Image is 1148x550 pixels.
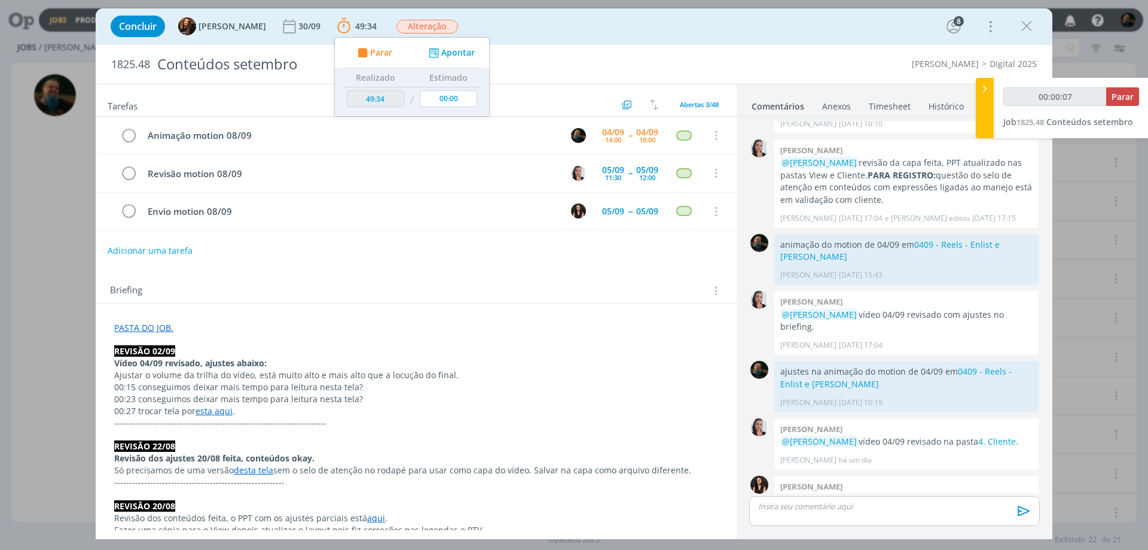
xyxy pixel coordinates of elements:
button: Alteração [396,19,459,34]
strong: PARA REGISTRO: [868,169,936,181]
img: M [750,361,768,379]
div: 05/09 [636,166,658,174]
a: Job1825.48Conteúdos setembro [1003,116,1133,127]
strong: REVISÃO 22/08 [114,440,175,452]
p: vídeo 04/09 revisado com ajustes no briefing. [780,309,1033,333]
div: Animação motion 08/09 [142,128,560,143]
div: dialog [96,8,1052,539]
span: @[PERSON_NAME] [782,309,857,320]
div: 12:00 [639,174,655,181]
p: 00:27 trocar tela por . [114,405,718,417]
button: Parar [1106,87,1139,106]
div: Envio motion 08/09 [142,204,560,219]
img: C [750,418,768,436]
div: 14:00 [605,136,621,143]
p: Vídeo do dia 04/09 enviado para aprovação do cliente. [780,493,1033,505]
div: 8 [954,16,964,26]
img: arrow-down-up.svg [650,99,658,110]
p: ajustes na animação do motion de 04/09 em [780,366,1033,390]
button: Apontar [426,47,475,59]
img: I [750,476,768,494]
span: @[PERSON_NAME] [782,157,857,168]
th: Estimado [417,68,480,87]
a: Histórico [928,95,964,113]
p: [PERSON_NAME] [780,118,836,129]
span: [DATE] 17:15 [972,213,1016,224]
p: Só precisamos de uma versão sem o selo de atenção no rodapé para usar como capa do vídeo. Salvar ... [114,464,718,476]
div: Anexos [822,101,851,113]
a: Digital 2025 [990,58,1037,69]
span: 1825.48 [1016,117,1044,127]
div: 18:00 [639,136,655,143]
button: T[PERSON_NAME] [178,17,266,35]
th: Realizado [344,68,407,87]
span: Parar [1112,91,1134,102]
span: [DATE] 10:19 [839,397,883,408]
img: M [750,234,768,252]
span: 49:34 [355,20,377,32]
p: 00:23 conseguimos deixar mais tempo para leitura nesta tela? [114,393,718,405]
p: --------------------------------------------------------- [114,476,718,488]
a: [PERSON_NAME] [912,58,979,69]
img: I [571,203,586,218]
span: Concluir [119,22,157,31]
p: [PERSON_NAME] [780,270,836,281]
button: 8 [944,17,963,36]
button: 49:34 [334,17,380,36]
span: Parar [370,48,392,57]
a: Comentários [751,95,805,113]
div: 05/09 [602,207,624,215]
p: Revisão dos conteúdos feita, o PPT com os ajustes parciais está . [114,512,718,524]
button: Concluir [111,16,165,37]
span: Alteração [396,20,458,34]
img: C [571,166,586,181]
img: M [571,128,586,143]
span: Briefing [110,283,142,299]
div: Revisão motion 08/09 [142,166,560,181]
a: 0409 - Reels - Enlist e [PERSON_NAME] [780,366,1012,389]
span: [DATE] 15:43 [839,270,883,281]
p: 00:15 conseguimos deixar mais tempo para leitura nesta tela? [114,381,718,393]
a: Timesheet [868,95,911,113]
span: há um dia [839,455,872,466]
button: C [569,164,587,182]
b: [PERSON_NAME] [780,296,842,307]
p: [PERSON_NAME] [780,340,836,351]
span: e [PERSON_NAME] editou [885,213,970,224]
a: 4. Cliente [978,436,1016,447]
button: Adicionar uma tarefa [107,240,193,262]
b: [PERSON_NAME] [780,481,842,492]
div: 11:30 [605,174,621,181]
a: aqui [367,512,385,524]
button: Parar [354,47,392,59]
span: -- [628,131,632,139]
p: [PERSON_NAME] [780,455,836,466]
img: C [750,291,768,309]
p: ----------------------------------------------------------------------- [114,417,718,429]
span: Tarefas [108,98,138,112]
b: [PERSON_NAME] [780,424,842,434]
button: M [569,126,587,144]
b: [PERSON_NAME] [780,145,842,156]
img: T [178,17,196,35]
p: [PERSON_NAME] [780,213,836,224]
div: 04/09 [602,128,624,136]
img: C [750,139,768,157]
strong: REVISÃO 20/08 [114,500,175,512]
td: / [407,87,417,112]
strong: REVISÃO 02/09 [114,345,175,357]
a: esta aqui [196,405,233,417]
strong: Revisão dos ajustes 20/08 feita, conteúdos okay. [114,452,315,464]
a: PASTA DO JOB. [114,322,173,333]
a: 0409 - Reels - Enlist e [PERSON_NAME] [780,239,1000,262]
p: Ajustar o volume da trilha do vídeo, está muito alto e mais alto que a locução do final. [114,369,718,381]
p: revisão da capa feita, PPT atualizado nas pastas View e Cliente. questão do selo de atenção em co... [780,157,1033,206]
span: -- [628,169,632,177]
span: Conteúdos setembro [1046,116,1133,127]
span: 1825.48 [111,58,150,71]
span: [PERSON_NAME] [199,22,266,31]
a: desta tela [234,464,273,476]
div: 05/09 [636,207,658,215]
span: [DATE] 10:10 [839,118,883,129]
p: [PERSON_NAME] [780,397,836,408]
